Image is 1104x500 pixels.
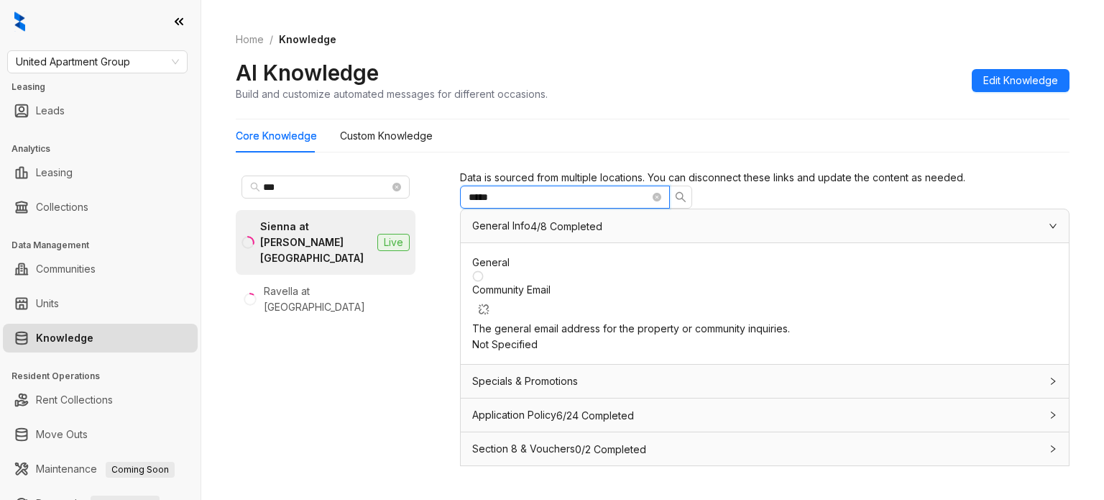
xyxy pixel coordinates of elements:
[472,337,1057,353] div: Not Specified
[461,399,1069,432] div: Application Policy6/24 Completed
[3,324,198,353] li: Knowledge
[3,420,198,449] li: Move Outs
[472,321,1057,337] div: The general email address for the property or community inquiries.
[36,96,65,125] a: Leads
[36,420,88,449] a: Move Outs
[11,370,201,383] h3: Resident Operations
[3,455,198,483] li: Maintenance
[653,193,661,201] span: close-circle
[279,33,336,45] span: Knowledge
[472,375,578,387] span: Specials & Promotions
[472,256,510,268] span: General
[36,289,59,318] a: Units
[236,59,379,86] h2: AI Knowledge
[236,128,317,144] div: Core Knowledge
[36,324,93,353] a: Knowledge
[972,69,1069,92] button: Edit Knowledge
[472,409,556,421] span: Application Policy
[36,386,113,414] a: Rent Collections
[1049,445,1057,453] span: collapsed
[3,386,198,414] li: Rent Collections
[575,445,646,455] span: 0/2 Completed
[1049,222,1057,230] span: expanded
[36,158,73,187] a: Leasing
[530,222,602,232] span: 4/8 Completed
[270,32,273,47] li: /
[16,51,179,73] span: United Apartment Group
[260,219,372,266] div: Sienna at [PERSON_NAME][GEOGRAPHIC_DATA]
[461,432,1069,465] div: Section 8 & Vouchers0/2 Completed
[377,234,410,251] span: Live
[233,32,267,47] a: Home
[11,239,201,252] h3: Data Management
[472,219,530,232] span: General Info
[264,283,410,315] div: Ravella at [GEOGRAPHIC_DATA]
[11,142,201,155] h3: Analytics
[14,12,25,32] img: logo
[3,158,198,187] li: Leasing
[392,183,401,191] span: close-circle
[983,73,1058,88] span: Edit Knowledge
[3,289,198,318] li: Units
[36,255,96,283] a: Communities
[3,96,198,125] li: Leads
[236,86,548,101] div: Build and customize automated messages for different occasions.
[3,255,198,283] li: Communities
[36,193,88,222] a: Collections
[556,411,634,421] span: 6/24 Completed
[461,365,1069,398] div: Specials & Promotions
[340,128,433,144] div: Custom Knowledge
[250,182,260,192] span: search
[3,193,198,222] li: Collections
[461,209,1069,242] div: General Info4/8 Completed
[472,282,1057,321] div: Community Email
[1049,377,1057,386] span: collapsed
[106,462,175,478] span: Coming Soon
[472,442,575,455] span: Section 8 & Vouchers
[11,81,201,94] h3: Leasing
[460,170,1069,186] div: Data is sourced from multiple locations. You can disconnect these links and update the content as...
[675,191,686,203] span: search
[1049,411,1057,419] span: collapsed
